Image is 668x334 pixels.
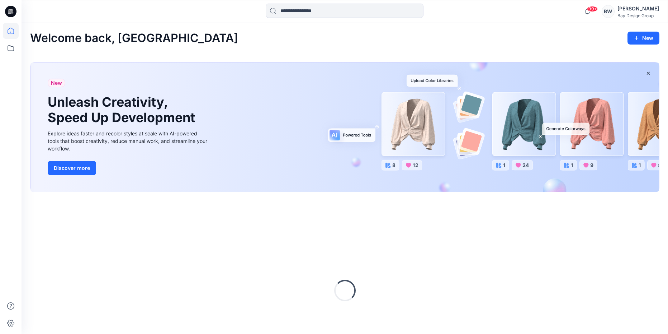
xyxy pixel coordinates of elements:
[48,130,209,152] div: Explore ideas faster and recolor styles at scale with AI-powered tools that boost creativity, red...
[48,161,96,175] button: Discover more
[617,4,659,13] div: [PERSON_NAME]
[627,32,659,45] button: New
[617,13,659,18] div: Bay Design Group
[587,6,598,12] span: 99+
[602,5,615,18] div: BW
[51,79,62,87] span: New
[30,32,238,45] h2: Welcome back, [GEOGRAPHIC_DATA]
[48,94,198,125] h1: Unleash Creativity, Speed Up Development
[48,161,209,175] a: Discover more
